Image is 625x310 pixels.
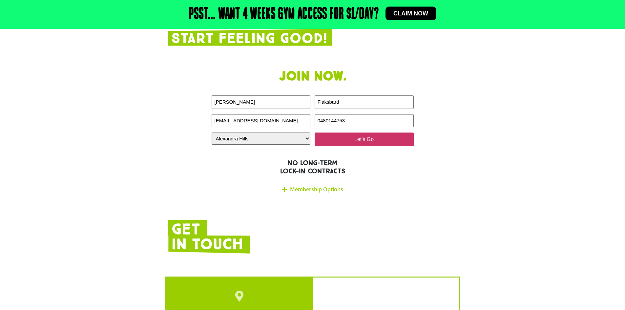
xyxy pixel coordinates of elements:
[315,133,414,146] input: Let's Go
[168,69,457,84] h1: Join now.
[212,182,414,197] div: Membership Options
[315,114,414,128] input: PHONE
[189,7,379,22] h2: Psst... Want 4 weeks gym access for $1/day?
[290,186,343,193] a: Membership Options
[212,95,311,109] input: FIRST NAME
[212,114,311,128] input: Email
[393,10,428,16] span: Claim now
[315,95,414,109] input: LAST NAME
[385,7,436,20] a: Claim now
[168,159,457,175] h2: NO LONG-TERM LOCK-IN CONTRACTS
